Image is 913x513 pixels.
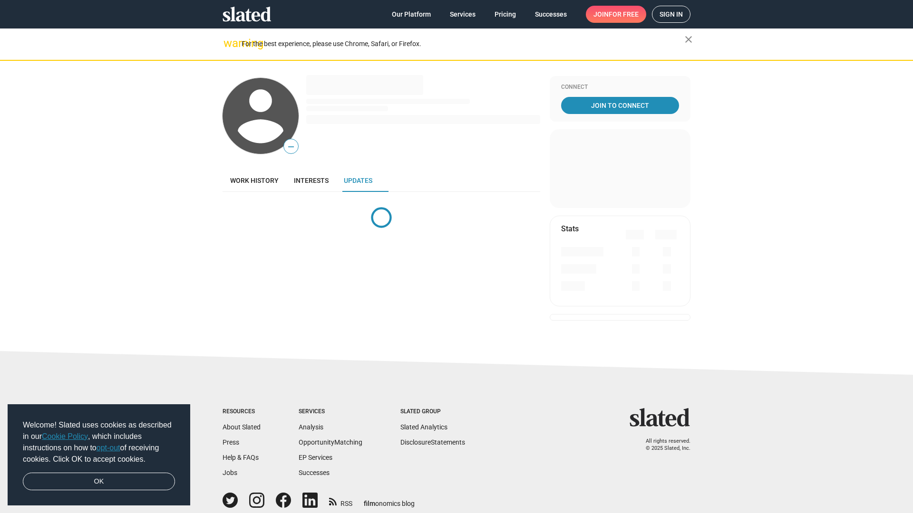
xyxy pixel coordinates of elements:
div: Resources [223,408,261,416]
a: Successes [527,6,574,23]
div: Connect [561,84,679,91]
div: Services [299,408,362,416]
span: Updates [344,177,372,184]
div: For the best experience, please use Chrome, Safari, or Firefox. [242,38,685,50]
span: Interests [294,177,329,184]
a: Joinfor free [586,6,646,23]
mat-icon: warning [223,38,235,49]
a: About Slated [223,423,261,431]
a: Help & FAQs [223,454,259,461]
div: Slated Group [400,408,465,416]
span: Services [450,6,476,23]
a: DisclosureStatements [400,438,465,446]
a: EP Services [299,454,332,461]
a: Sign in [652,6,690,23]
a: Jobs [223,469,237,476]
mat-icon: close [683,34,694,45]
a: opt-out [97,444,120,452]
span: for free [609,6,639,23]
a: Pricing [487,6,524,23]
a: Analysis [299,423,323,431]
span: Successes [535,6,567,23]
span: — [284,141,298,153]
a: RSS [329,494,352,508]
mat-card-title: Stats [561,224,579,234]
a: dismiss cookie message [23,473,175,491]
a: Press [223,438,239,446]
a: Successes [299,469,330,476]
span: Welcome! Slated uses cookies as described in our , which includes instructions on how to of recei... [23,419,175,465]
span: Our Platform [392,6,431,23]
span: Pricing [495,6,516,23]
a: Work history [223,169,286,192]
a: Slated Analytics [400,423,447,431]
span: film [364,500,375,507]
a: Interests [286,169,336,192]
div: cookieconsent [8,404,190,506]
a: Cookie Policy [42,432,88,440]
span: Join [593,6,639,23]
a: Services [442,6,483,23]
p: All rights reserved. © 2025 Slated, Inc. [636,438,690,452]
span: Work history [230,177,279,184]
a: OpportunityMatching [299,438,362,446]
span: Join To Connect [563,97,677,114]
a: filmonomics blog [364,492,415,508]
a: Our Platform [384,6,438,23]
a: Updates [336,169,380,192]
a: Join To Connect [561,97,679,114]
span: Sign in [660,6,683,22]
